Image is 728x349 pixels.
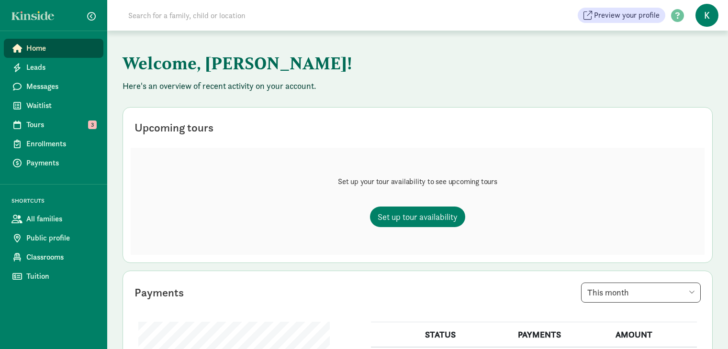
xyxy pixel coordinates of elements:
[26,251,96,263] span: Classrooms
[4,58,103,77] a: Leads
[134,284,184,301] div: Payments
[26,62,96,73] span: Leads
[370,207,465,227] a: Set up tour availability
[4,77,103,96] a: Messages
[123,80,713,92] p: Here's an overview of recent activity on your account.
[4,39,103,58] a: Home
[26,100,96,111] span: Waitlist
[338,176,497,187] p: Set up your tour availability to see upcoming tours
[512,322,610,348] th: PAYMENTS
[4,153,103,173] a: Payments
[88,120,97,129] span: 3
[594,10,660,21] span: Preview your profile
[695,4,718,27] span: K
[419,322,512,348] th: STATUS
[134,119,213,136] div: Upcoming tours
[578,8,665,23] button: Preview your profile
[4,96,103,115] a: Waitlist
[680,303,728,349] iframe: Chat Widget
[26,119,96,131] span: Tours
[26,157,96,169] span: Payments
[123,46,596,80] h1: Welcome, [PERSON_NAME]!
[378,210,458,223] span: Set up tour availability
[4,229,103,248] a: Public profile
[4,267,103,286] a: Tuition
[4,134,103,153] a: Enrollments
[4,209,103,229] a: All families
[123,6,391,25] input: Search for a family, child or location
[26,232,96,244] span: Public profile
[26,271,96,282] span: Tuition
[610,322,697,348] th: AMOUNT
[26,81,96,92] span: Messages
[26,43,96,54] span: Home
[26,138,96,150] span: Enrollments
[4,115,103,134] a: Tours 3
[26,213,96,225] span: All families
[4,248,103,267] a: Classrooms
